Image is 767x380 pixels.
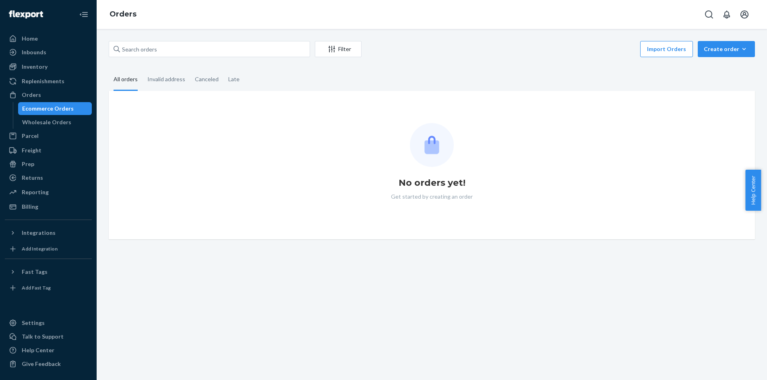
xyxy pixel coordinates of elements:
h1: No orders yet! [399,177,465,189]
a: Freight [5,144,92,157]
button: Open account menu [736,6,753,23]
a: Settings [5,316,92,329]
button: Fast Tags [5,265,92,278]
a: Wholesale Orders [18,116,92,129]
a: Home [5,32,92,45]
a: Talk to Support [5,330,92,343]
a: Returns [5,171,92,184]
img: Empty list [410,123,454,167]
div: Ecommerce Orders [22,105,74,113]
div: Wholesale Orders [22,118,71,126]
div: Prep [22,160,34,168]
a: Ecommerce Orders [18,102,92,115]
button: Help Center [745,170,761,211]
a: Add Fast Tag [5,281,92,294]
div: Late [228,69,240,90]
div: Inbounds [22,48,46,56]
button: Give Feedback [5,357,92,370]
div: Settings [22,319,45,327]
div: Replenishments [22,77,64,85]
a: Inbounds [5,46,92,59]
button: Open notifications [719,6,735,23]
p: Get started by creating an order [391,193,473,201]
div: Invalid address [147,69,185,90]
button: Create order [698,41,755,57]
button: Import Orders [640,41,693,57]
div: Fast Tags [22,268,48,276]
div: All orders [114,69,138,91]
div: Orders [22,91,41,99]
div: Help Center [22,346,54,354]
div: Create order [704,45,749,53]
a: Billing [5,200,92,213]
div: Canceled [195,69,219,90]
div: Home [22,35,38,43]
img: Flexport logo [9,10,43,18]
ol: breadcrumbs [103,3,143,26]
button: Open Search Box [701,6,717,23]
div: Freight [22,146,41,154]
div: Parcel [22,132,39,140]
div: Talk to Support [22,333,64,341]
button: Close Navigation [76,6,92,23]
input: Search orders [109,41,310,57]
div: Inventory [22,63,48,71]
div: Returns [22,174,43,182]
a: Help Center [5,344,92,357]
a: Prep [5,158,92,170]
div: Reporting [22,188,49,196]
a: Parcel [5,129,92,142]
a: Replenishments [5,75,92,88]
a: Orders [5,88,92,101]
div: Integrations [22,229,56,237]
a: Reporting [5,186,92,199]
a: Add Integration [5,242,92,255]
div: Billing [22,203,38,211]
a: Orders [110,10,136,18]
div: Filter [315,45,361,53]
div: Add Integration [22,245,58,252]
button: Integrations [5,226,92,239]
a: Inventory [5,60,92,73]
div: Give Feedback [22,360,61,368]
button: Filter [315,41,362,57]
div: Add Fast Tag [22,284,51,291]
